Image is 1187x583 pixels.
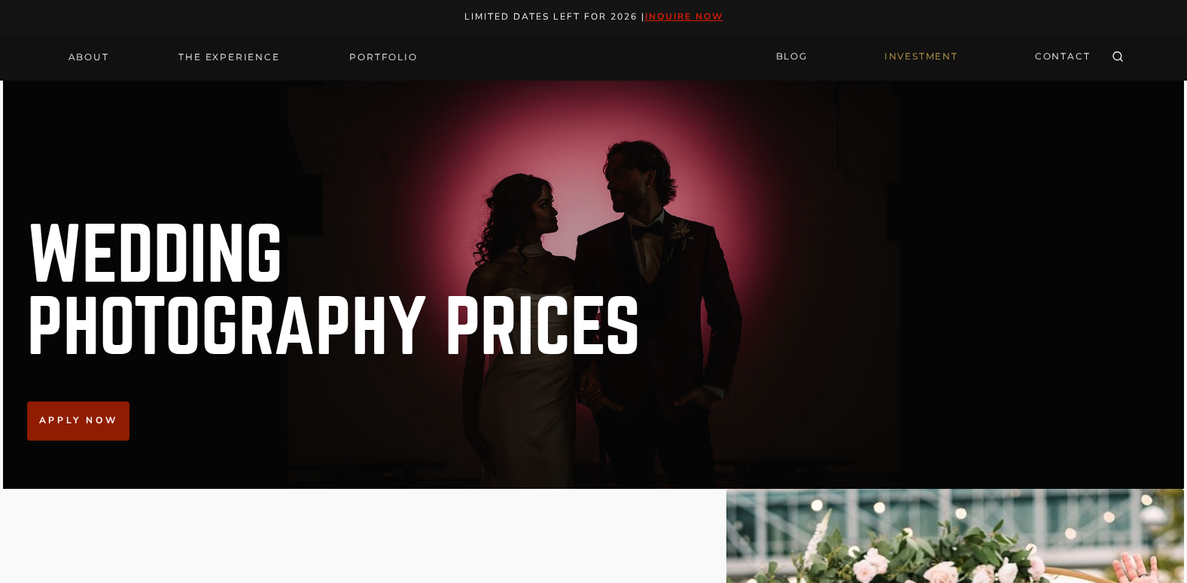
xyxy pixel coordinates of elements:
[767,44,817,70] a: BLOG
[875,44,967,70] a: INVESTMENT
[17,9,1171,25] p: Limited Dates LEft for 2026 |
[27,221,650,365] h1: Wedding Photography Prices
[645,11,723,23] a: inquire now
[59,47,118,68] a: About
[340,47,426,68] a: Portfolio
[538,39,650,75] img: Logo of Roy Serafin Photo Co., featuring stylized text in white on a light background, representi...
[39,414,117,428] span: Apply now
[767,44,1100,70] nav: Secondary Navigation
[27,401,129,440] a: Apply now
[59,47,427,68] nav: Primary Navigation
[1026,44,1100,70] a: CONTACT
[169,47,288,68] a: THE EXPERIENCE
[1107,47,1128,68] button: View Search Form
